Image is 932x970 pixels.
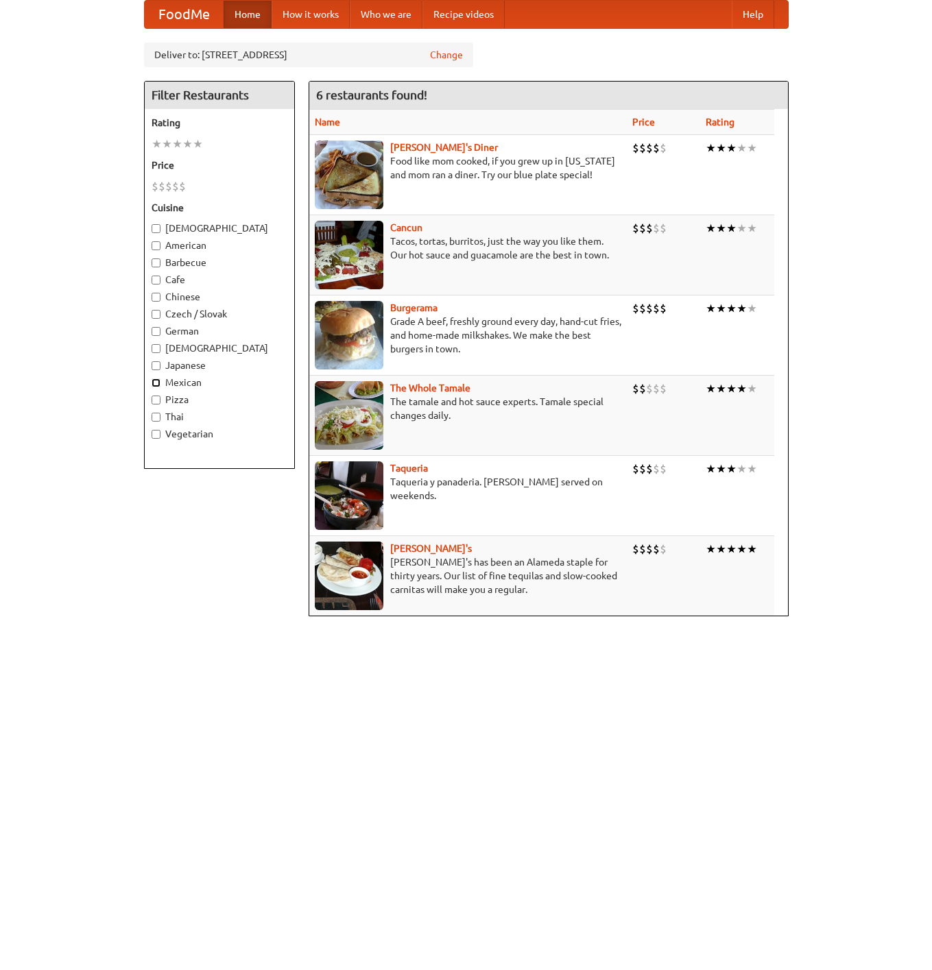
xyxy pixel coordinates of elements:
[315,542,383,610] img: pedros.jpg
[747,381,757,396] li: ★
[639,381,646,396] li: $
[390,463,428,474] a: Taqueria
[152,290,287,304] label: Chinese
[315,461,383,530] img: taqueria.jpg
[706,381,716,396] li: ★
[646,542,653,557] li: $
[315,117,340,128] a: Name
[660,221,667,236] li: $
[747,461,757,476] li: ★
[390,383,470,393] a: The Whole Tamale
[179,179,186,194] li: $
[632,301,639,316] li: $
[172,136,182,151] li: ★
[152,344,160,353] input: [DEMOGRAPHIC_DATA]
[726,301,737,316] li: ★
[660,301,667,316] li: $
[737,461,747,476] li: ★
[716,221,726,236] li: ★
[639,141,646,156] li: $
[747,141,757,156] li: ★
[747,301,757,316] li: ★
[172,179,179,194] li: $
[632,141,639,156] li: $
[639,461,646,476] li: $
[632,461,639,476] li: $
[390,222,422,233] a: Cancun
[315,301,383,369] img: burgerama.jpg
[726,461,737,476] li: ★
[706,221,716,236] li: ★
[152,410,287,424] label: Thai
[747,221,757,236] li: ★
[660,542,667,557] li: $
[152,276,160,284] input: Cafe
[316,88,427,101] ng-pluralize: 6 restaurants found!
[632,381,639,396] li: $
[350,1,422,28] a: Who we are
[315,234,621,262] p: Tacos, tortas, burritos, just the way you like them. Our hot sauce and guacamole are the best in ...
[152,430,160,439] input: Vegetarian
[315,381,383,450] img: wholetamale.jpg
[152,241,160,250] input: American
[653,301,660,316] li: $
[144,43,473,67] div: Deliver to: [STREET_ADDRESS]
[152,393,287,407] label: Pizza
[716,542,726,557] li: ★
[660,141,667,156] li: $
[639,301,646,316] li: $
[726,221,737,236] li: ★
[152,116,287,130] h5: Rating
[726,542,737,557] li: ★
[632,542,639,557] li: $
[152,427,287,441] label: Vegetarian
[716,381,726,396] li: ★
[726,141,737,156] li: ★
[747,542,757,557] li: ★
[632,221,639,236] li: $
[152,201,287,215] h5: Cuisine
[145,82,294,109] h4: Filter Restaurants
[726,381,737,396] li: ★
[390,543,472,554] a: [PERSON_NAME]'s
[158,179,165,194] li: $
[716,301,726,316] li: ★
[145,1,224,28] a: FoodMe
[732,1,774,28] a: Help
[737,381,747,396] li: ★
[315,141,383,209] img: sallys.jpg
[152,258,160,267] input: Barbecue
[152,224,160,233] input: [DEMOGRAPHIC_DATA]
[706,301,716,316] li: ★
[737,141,747,156] li: ★
[646,141,653,156] li: $
[315,475,621,502] p: Taqueria y panaderia. [PERSON_NAME] served on weekends.
[653,542,660,557] li: $
[737,221,747,236] li: ★
[646,381,653,396] li: $
[422,1,505,28] a: Recipe videos
[390,142,498,153] a: [PERSON_NAME]'s Diner
[152,293,160,302] input: Chinese
[646,221,653,236] li: $
[152,341,287,355] label: [DEMOGRAPHIC_DATA]
[315,221,383,289] img: cancun.jpg
[716,461,726,476] li: ★
[152,396,160,404] input: Pizza
[152,136,162,151] li: ★
[152,158,287,172] h5: Price
[315,315,621,356] p: Grade A beef, freshly ground every day, hand-cut fries, and home-made milkshakes. We make the bes...
[152,376,287,389] label: Mexican
[390,302,438,313] b: Burgerama
[653,381,660,396] li: $
[152,179,158,194] li: $
[315,154,621,182] p: Food like mom cooked, if you grew up in [US_STATE] and mom ran a diner. Try our blue plate special!
[315,555,621,596] p: [PERSON_NAME]'s has been an Alameda staple for thirty years. Our list of fine tequilas and slow-c...
[152,361,160,370] input: Japanese
[646,461,653,476] li: $
[660,461,667,476] li: $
